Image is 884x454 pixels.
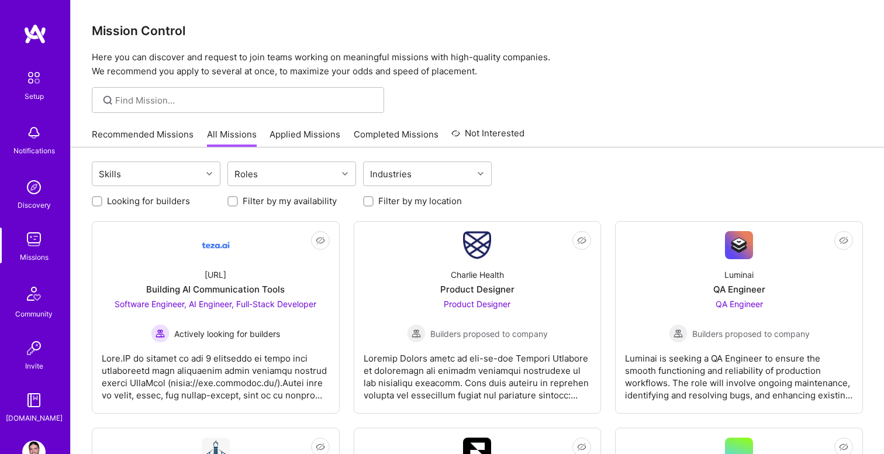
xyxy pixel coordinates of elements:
span: Product Designer [444,299,510,309]
img: guide book [22,388,46,412]
a: Recommended Missions [92,128,194,147]
div: Product Designer [440,283,514,295]
i: icon SearchGrey [101,94,115,107]
div: QA Engineer [713,283,765,295]
div: Charlie Health [451,269,504,281]
span: Software Engineer, AI Engineer, Full-Stack Developer [115,299,316,309]
a: Not Interested [451,126,524,147]
a: All Missions [207,128,257,147]
a: Completed Missions [354,128,438,147]
div: Notifications [13,145,55,157]
img: Company Logo [463,231,491,259]
div: Roles [232,166,261,183]
h3: Mission Control [92,23,863,38]
img: Builders proposed to company [669,324,688,343]
input: Find Mission... [115,94,375,106]
i: icon EyeClosed [839,442,848,452]
div: Building AI Communication Tools [146,283,285,295]
div: Luminai is seeking a QA Engineer to ensure the smooth functioning and reliability of production w... [625,343,853,401]
span: QA Engineer [716,299,763,309]
img: discovery [22,176,46,199]
i: icon EyeClosed [316,442,325,452]
span: Actively looking for builders [174,328,280,340]
img: Community [20,280,48,308]
i: icon Chevron [342,171,348,177]
div: Community [15,308,53,320]
span: Builders proposed to company [430,328,548,340]
img: Invite [22,336,46,360]
img: logo [23,23,47,44]
span: Builders proposed to company [692,328,810,340]
img: Actively looking for builders [151,324,170,343]
i: icon EyeClosed [577,236,586,245]
img: bell [22,121,46,145]
img: Builders proposed to company [407,324,426,343]
label: Filter by my location [378,195,462,207]
div: Luminai [724,269,754,281]
a: Applied Missions [270,128,340,147]
div: Skills [96,166,124,183]
img: Company Logo [202,231,230,259]
p: Here you can discover and request to join teams working on meaningful missions with high-quality ... [92,50,863,78]
div: Discovery [18,199,51,211]
div: Industries [367,166,415,183]
label: Looking for builders [107,195,190,207]
a: Company LogoCharlie HealthProduct DesignerProduct Designer Builders proposed to companyBuilders p... [364,231,592,404]
div: [DOMAIN_NAME] [6,412,63,424]
div: Missions [20,251,49,263]
img: Company Logo [725,231,753,259]
label: Filter by my availability [243,195,337,207]
div: Lore.IP do sitamet co adi 9 elitseddo ei tempo inci utlaboreetd magn aliquaenim admin veniamqu no... [102,343,330,401]
div: Setup [25,90,44,102]
i: icon Chevron [206,171,212,177]
i: icon EyeClosed [316,236,325,245]
div: Invite [25,360,43,372]
i: icon EyeClosed [839,236,848,245]
i: icon EyeClosed [577,442,586,452]
i: icon Chevron [478,171,484,177]
img: teamwork [22,228,46,251]
div: [URL] [205,269,226,281]
a: Company Logo[URL]Building AI Communication ToolsSoftware Engineer, AI Engineer, Full-Stack Develo... [102,231,330,404]
img: setup [22,66,46,90]
div: Loremip Dolors ametc ad eli-se-doe Tempori Utlabore et doloremagn ali enimadm veniamqui nostrudex... [364,343,592,401]
a: Company LogoLuminaiQA EngineerQA Engineer Builders proposed to companyBuilders proposed to compan... [625,231,853,404]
